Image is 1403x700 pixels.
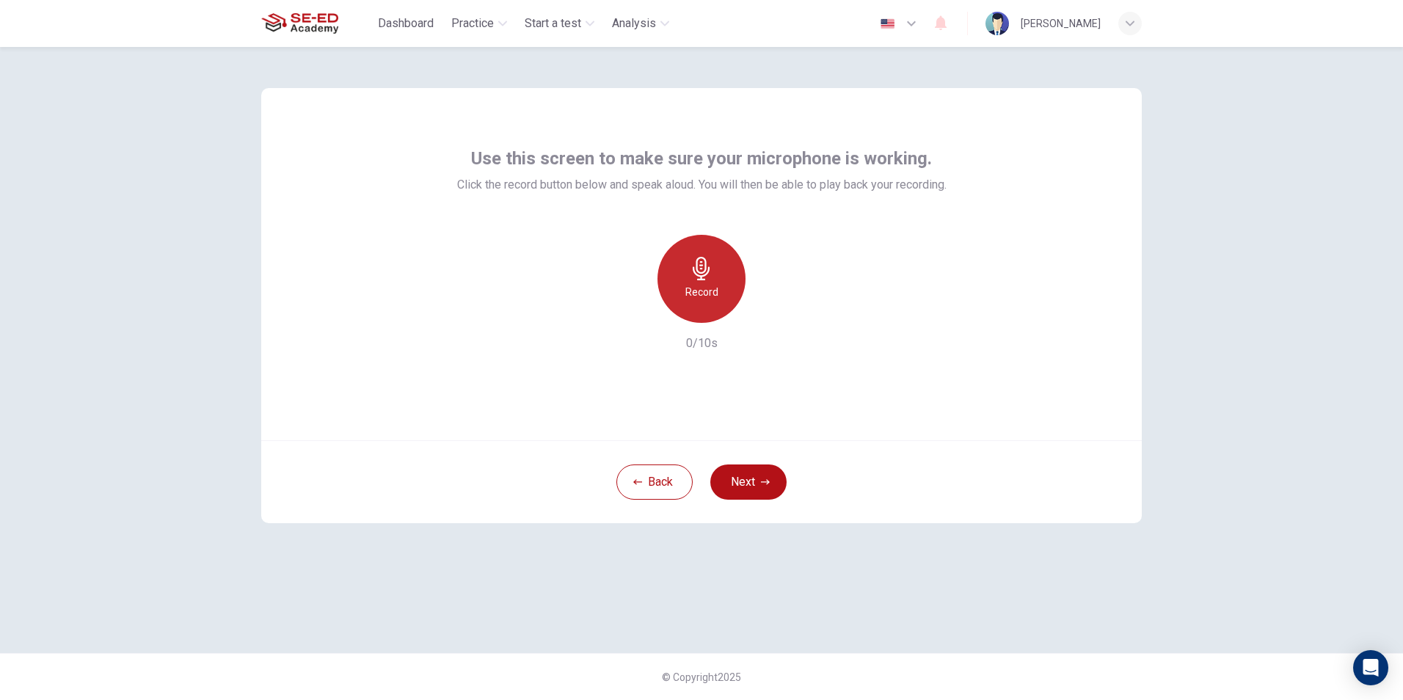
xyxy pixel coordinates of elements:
[685,283,718,301] h6: Record
[261,9,372,38] a: SE-ED Academy logo
[1021,15,1101,32] div: [PERSON_NAME]
[616,464,693,500] button: Back
[451,15,494,32] span: Practice
[985,12,1009,35] img: Profile picture
[457,176,947,194] span: Click the record button below and speak aloud. You will then be able to play back your recording.
[372,10,440,37] button: Dashboard
[261,9,338,38] img: SE-ED Academy logo
[445,10,513,37] button: Practice
[606,10,675,37] button: Analysis
[1353,650,1388,685] div: Open Intercom Messenger
[710,464,787,500] button: Next
[686,335,718,352] h6: 0/10s
[662,671,741,683] span: © Copyright 2025
[525,15,581,32] span: Start a test
[657,235,746,323] button: Record
[612,15,656,32] span: Analysis
[471,147,932,170] span: Use this screen to make sure your microphone is working.
[878,18,897,29] img: en
[519,10,600,37] button: Start a test
[378,15,434,32] span: Dashboard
